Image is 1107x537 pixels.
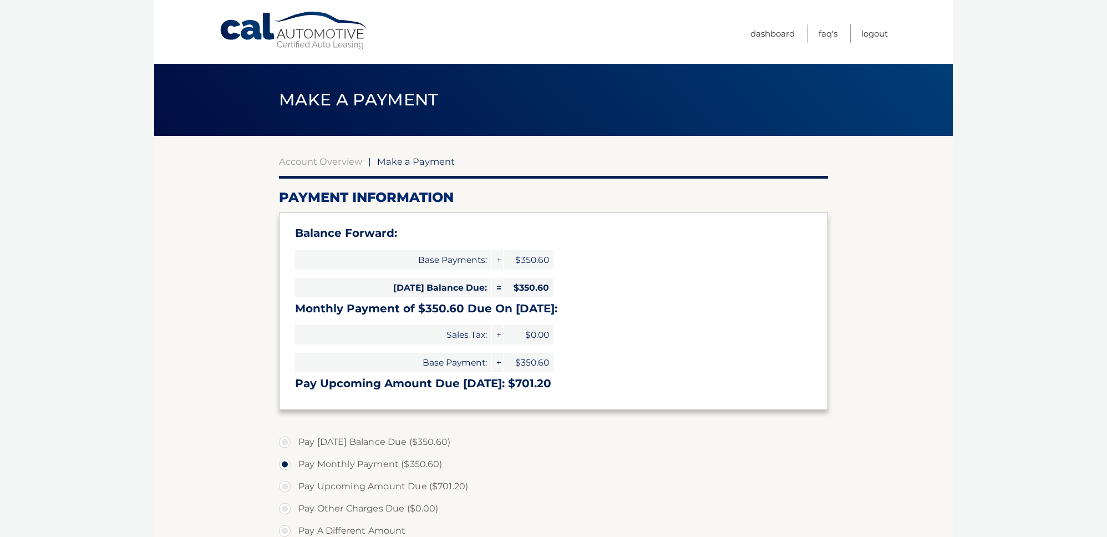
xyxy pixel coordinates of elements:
label: Pay [DATE] Balance Due ($350.60) [279,431,828,453]
span: | [368,156,371,167]
span: Make a Payment [377,156,455,167]
h3: Monthly Payment of $350.60 Due On [DATE]: [295,302,812,316]
span: $350.60 [504,353,553,372]
label: Pay Other Charges Due ($0.00) [279,498,828,520]
span: [DATE] Balance Due: [295,278,491,297]
a: Logout [861,24,888,43]
a: FAQ's [819,24,837,43]
h3: Balance Forward: [295,226,812,240]
span: $350.60 [504,278,553,297]
span: Base Payments: [295,250,491,270]
span: + [492,353,503,372]
span: $0.00 [504,325,553,345]
span: Sales Tax: [295,325,491,345]
a: Cal Automotive [219,11,369,50]
span: + [492,250,503,270]
span: Make a Payment [279,89,438,110]
h2: Payment Information [279,189,828,206]
label: Pay Monthly Payment ($350.60) [279,453,828,475]
label: Pay Upcoming Amount Due ($701.20) [279,475,828,498]
span: = [492,278,503,297]
a: Account Overview [279,156,362,167]
span: $350.60 [504,250,553,270]
a: Dashboard [750,24,795,43]
h3: Pay Upcoming Amount Due [DATE]: $701.20 [295,377,812,391]
span: Base Payment: [295,353,491,372]
span: + [492,325,503,345]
